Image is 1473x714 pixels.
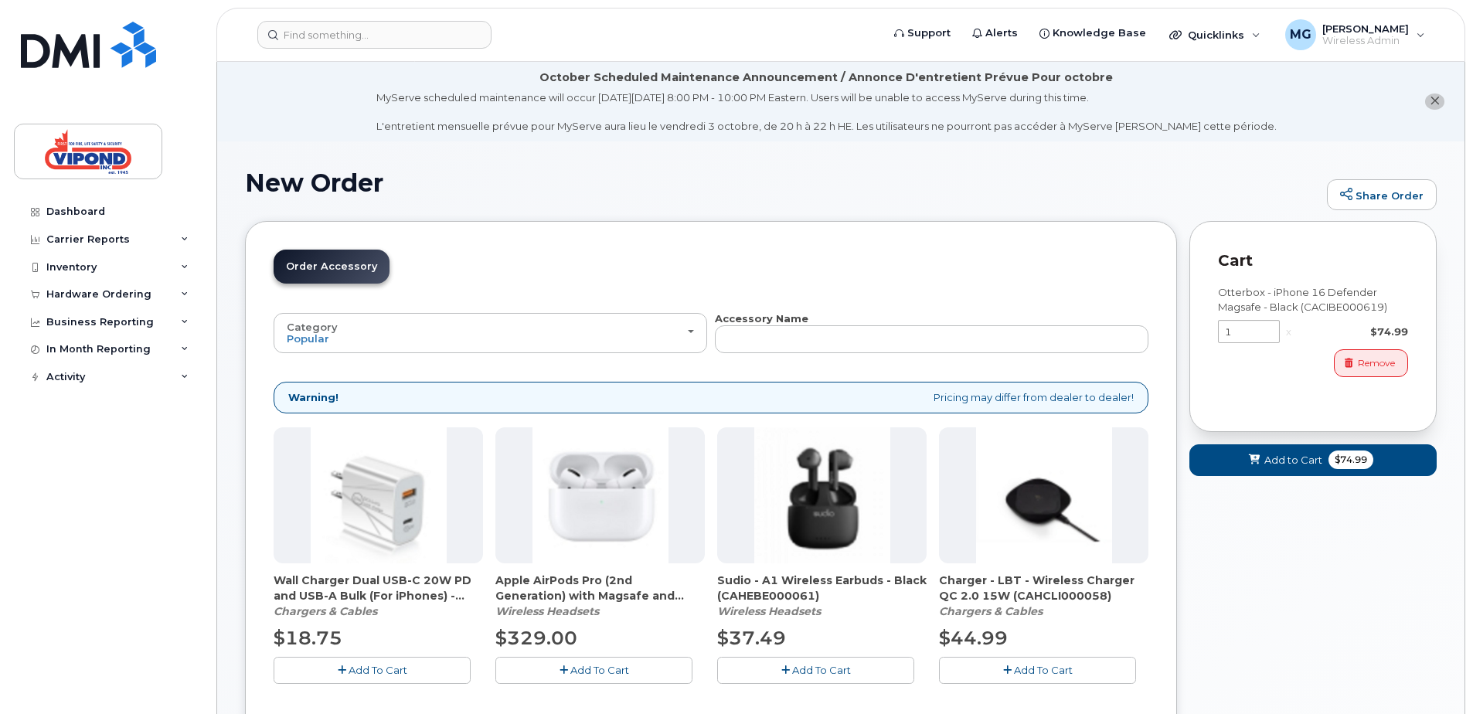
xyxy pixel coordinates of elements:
button: Add to Cart $74.99 [1189,444,1437,476]
div: Charger - LBT - Wireless Charger QC 2.0 15W (CAHCLI000058) [939,573,1148,619]
span: $44.99 [939,627,1008,649]
div: Apple AirPods Pro (2nd Generation) with Magsafe and USB-C charging case - White (CAHEBE000059) [495,573,705,619]
span: Order Accessory [286,260,377,272]
em: Chargers & Cables [274,604,377,618]
span: Sudio - A1 Wireless Earbuds - Black (CAHEBE000061) [717,573,927,603]
button: Category Popular [274,313,707,353]
strong: Warning! [288,390,338,405]
span: $37.49 [717,627,786,649]
span: Add To Cart [1014,664,1073,676]
button: Add To Cart [274,657,471,684]
button: Add To Cart [495,657,692,684]
h1: New Order [245,169,1319,196]
img: accessory36834.JPG [532,427,668,563]
span: Charger - LBT - Wireless Charger QC 2.0 15W (CAHCLI000058) [939,573,1148,603]
span: Category [287,321,338,333]
span: Add to Cart [1264,453,1322,467]
div: MyServe scheduled maintenance will occur [DATE][DATE] 8:00 PM - 10:00 PM Eastern. Users will be u... [376,90,1277,134]
div: October Scheduled Maintenance Announcement / Annonce D'entretient Prévue Pour octobre [539,70,1113,86]
button: Remove [1334,349,1408,376]
em: Wireless Headsets [717,604,821,618]
span: $74.99 [1328,450,1373,469]
img: accessory36654.JPG [754,427,890,563]
span: Wall Charger Dual USB-C 20W PD and USB-A Bulk (For iPhones) - White (CAHCBE000086) [274,573,483,603]
div: Sudio - A1 Wireless Earbuds - Black (CAHEBE000061) [717,573,927,619]
em: Chargers & Cables [939,604,1043,618]
div: Otterbox - iPhone 16 Defender Magsafe - Black (CACIBE000619) [1218,285,1408,314]
em: Wireless Headsets [495,604,599,618]
div: Pricing may differ from dealer to dealer! [274,382,1148,413]
span: Remove [1358,356,1395,370]
div: Wall Charger Dual USB-C 20W PD and USB-A Bulk (For iPhones) - White (CAHCBE000086) [274,573,483,619]
span: Add To Cart [570,664,629,676]
a: Share Order [1327,179,1437,210]
span: $18.75 [274,627,342,649]
span: Apple AirPods Pro (2nd Generation) with Magsafe and USB-C charging case - White (CAHEBE000059) [495,573,705,603]
button: Add To Cart [717,657,914,684]
p: Cart [1218,250,1408,272]
img: accessory36405.JPG [976,427,1112,563]
img: accessory36799.JPG [311,427,447,563]
span: Popular [287,332,329,345]
div: x [1280,325,1298,339]
div: $74.99 [1298,325,1408,339]
span: Add To Cart [792,664,851,676]
button: close notification [1425,93,1444,110]
button: Add To Cart [939,657,1136,684]
strong: Accessory Name [715,312,808,325]
span: $329.00 [495,627,577,649]
span: Add To Cart [349,664,407,676]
